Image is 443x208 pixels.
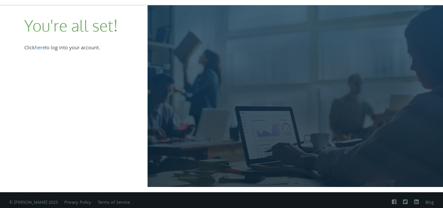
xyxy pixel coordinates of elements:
[64,199,91,206] a: Privacy Policy
[98,199,130,206] a: Terms of Service
[425,199,434,206] a: Blog
[9,199,58,206] span: © [PERSON_NAME] 2025
[24,4,118,36] h2: You're all set!
[35,44,45,53] a: here
[24,44,123,53] div: Click to log into your account.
